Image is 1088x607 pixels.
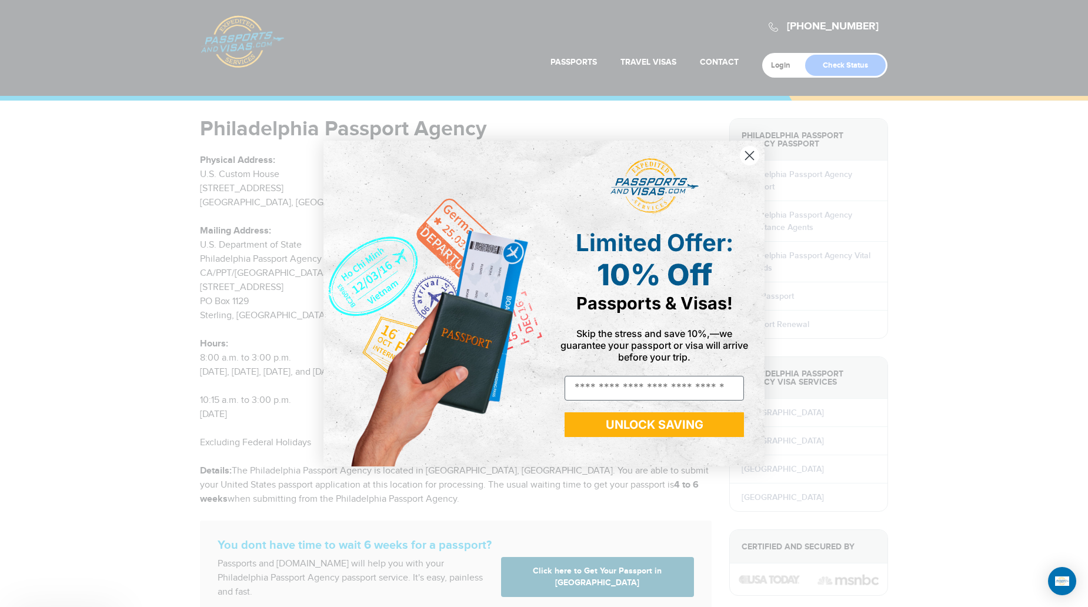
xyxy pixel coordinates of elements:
[576,228,733,257] span: Limited Offer:
[565,412,744,437] button: UNLOCK SAVING
[323,141,544,466] img: de9cda0d-0715-46ca-9a25-073762a91ba7.png
[576,293,733,313] span: Passports & Visas!
[1048,567,1076,595] div: Open Intercom Messenger
[560,328,748,363] span: Skip the stress and save 10%,—we guarantee your passport or visa will arrive before your trip.
[597,257,712,292] span: 10% Off
[610,158,699,214] img: passports and visas
[739,145,760,166] button: Close dialog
